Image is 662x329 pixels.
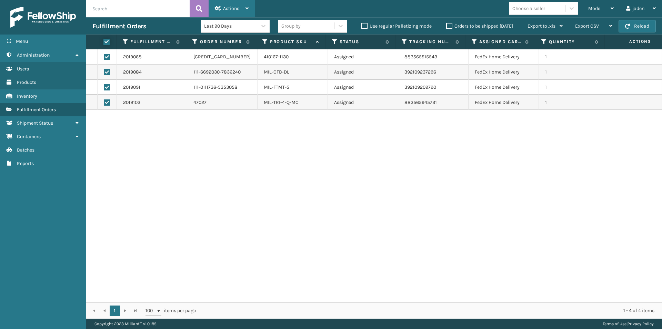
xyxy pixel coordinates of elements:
[512,5,545,12] div: Choose a seller
[603,319,654,329] div: |
[187,49,258,65] td: [CREDIT_CARD_NUMBER]
[328,49,398,65] td: Assigned
[17,66,29,72] span: Users
[92,22,146,30] h3: Fulfillment Orders
[549,39,591,45] label: Quantity
[340,39,382,45] label: Status
[123,99,140,106] a: 2019103
[264,69,289,75] a: MIL-CFB-DL
[575,23,599,29] span: Export CSV
[603,321,626,326] a: Terms of Use
[123,84,140,91] a: 2019091
[328,80,398,95] td: Assigned
[94,319,157,329] p: Copyright 2023 Milliard™ v 1.0.185
[17,134,41,139] span: Containers
[361,23,432,29] label: Use regular Palletizing mode
[469,65,539,80] td: FedEx Home Delivery
[17,79,36,85] span: Products
[619,20,656,32] button: Reload
[404,84,436,90] a: 392109209790
[264,84,290,90] a: MIL-FTMT-G
[469,95,539,110] td: FedEx Home Delivery
[146,306,196,316] span: items per page
[264,99,299,105] a: MIL-TRI-4-Q-MC
[17,147,34,153] span: Batches
[205,307,654,314] div: 1 - 4 of 4 items
[17,52,50,58] span: Administration
[17,161,34,166] span: Reports
[404,69,436,75] a: 392109237296
[404,54,437,60] a: 883565515543
[223,6,239,11] span: Actions
[469,80,539,95] td: FedEx Home Delivery
[146,307,156,314] span: 100
[264,54,289,60] a: 410167-1130
[17,107,56,113] span: Fulfillment Orders
[479,39,522,45] label: Assigned Carrier Service
[187,65,258,80] td: 111-6692030-7836240
[16,38,28,44] span: Menu
[187,80,258,95] td: 111-0111736-5353058
[270,39,312,45] label: Product SKU
[469,49,539,65] td: FedEx Home Delivery
[200,39,242,45] label: Order Number
[539,65,609,80] td: 1
[130,39,173,45] label: Fulfillment Order Id
[409,39,452,45] label: Tracking Number
[539,80,609,95] td: 1
[539,95,609,110] td: 1
[446,23,513,29] label: Orders to be shipped [DATE]
[10,7,76,28] img: logo
[187,95,258,110] td: 47027
[404,99,437,105] a: 883565945731
[123,54,142,60] a: 2019068
[607,36,655,47] span: Actions
[17,120,53,126] span: Shipment Status
[628,321,654,326] a: Privacy Policy
[17,93,37,99] span: Inventory
[281,22,301,30] div: Group by
[123,69,142,76] a: 2019084
[528,23,555,29] span: Export to .xls
[539,49,609,65] td: 1
[204,22,258,30] div: Last 90 Days
[328,65,398,80] td: Assigned
[110,306,120,316] a: 1
[588,6,600,11] span: Mode
[328,95,398,110] td: Assigned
